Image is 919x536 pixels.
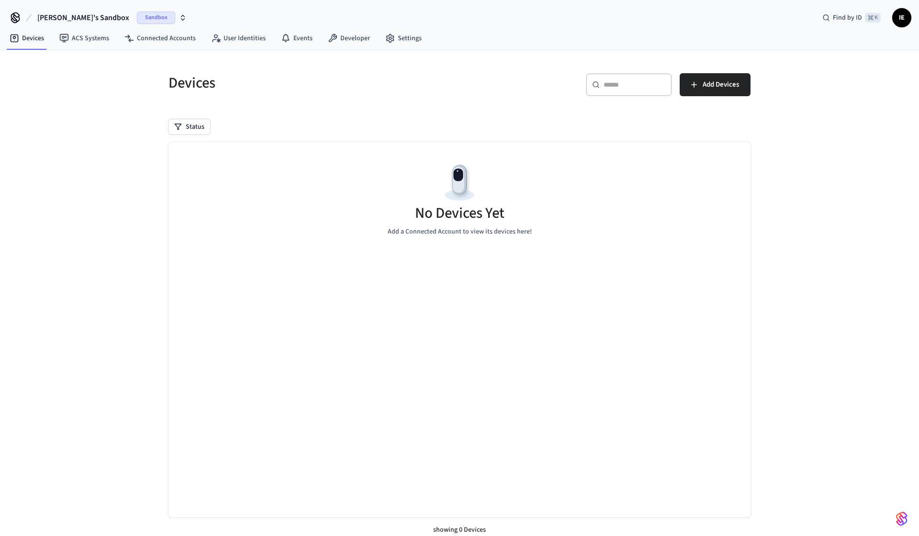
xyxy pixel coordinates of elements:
[892,8,911,27] button: IE
[438,161,481,204] img: Devices Empty State
[168,73,454,93] h5: Devices
[815,9,888,26] div: Find by ID⌘ K
[320,30,378,47] a: Developer
[203,30,273,47] a: User Identities
[893,9,910,26] span: IE
[117,30,203,47] a: Connected Accounts
[52,30,117,47] a: ACS Systems
[137,11,175,24] span: Sandbox
[37,12,129,23] span: [PERSON_NAME]'s Sandbox
[865,13,881,22] span: ⌘ K
[273,30,320,47] a: Events
[833,13,862,22] span: Find by ID
[378,30,429,47] a: Settings
[2,30,52,47] a: Devices
[703,78,739,91] span: Add Devices
[168,119,210,134] button: Status
[388,227,532,237] p: Add a Connected Account to view its devices here!
[415,203,504,223] h5: No Devices Yet
[680,73,751,96] button: Add Devices
[896,511,908,526] img: SeamLogoGradient.69752ec5.svg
